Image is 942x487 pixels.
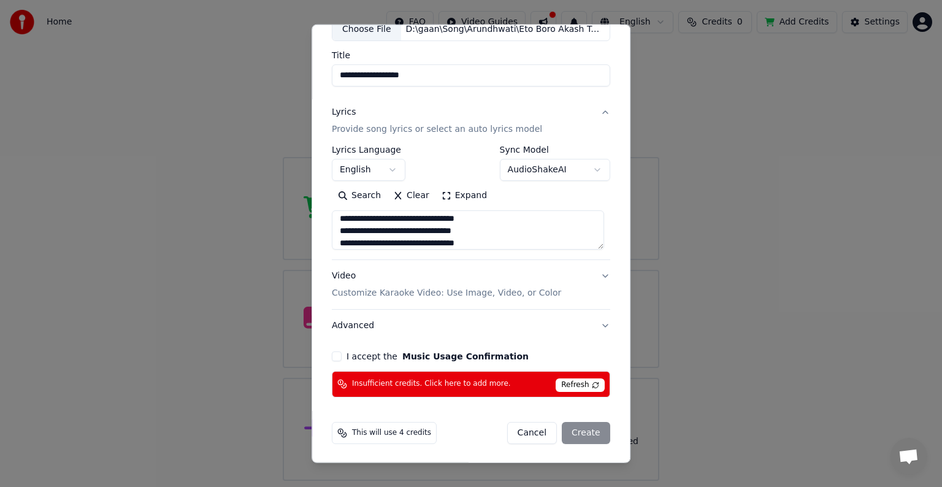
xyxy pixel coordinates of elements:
button: VideoCustomize Karaoke Video: Use Image, Video, or Color [332,260,610,309]
button: LyricsProvide song lyrics or select an auto lyrics model [332,96,610,145]
p: Provide song lyrics or select an auto lyrics model [332,123,542,136]
span: Refresh [556,378,604,392]
button: I accept the [402,352,529,361]
label: Sync Model [500,145,610,154]
div: Choose File [332,18,401,40]
button: Search [332,186,387,205]
button: Clear [387,186,435,205]
button: Cancel [507,422,557,444]
button: Advanced [332,310,610,342]
p: Customize Karaoke Video: Use Image, Video, or Color [332,287,561,299]
label: Lyrics Language [332,145,405,154]
div: Video [332,270,561,299]
span: This will use 4 credits [352,428,431,438]
div: D:\gaan\Song\Arundhwati\Eto Boro Akash Take.mp3 [401,23,610,36]
label: Title [332,51,610,59]
div: Lyrics [332,106,356,118]
span: Insufficient credits. Click here to add more. [352,379,511,389]
button: Expand [435,186,493,205]
div: LyricsProvide song lyrics or select an auto lyrics model [332,145,610,259]
label: I accept the [347,352,529,361]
